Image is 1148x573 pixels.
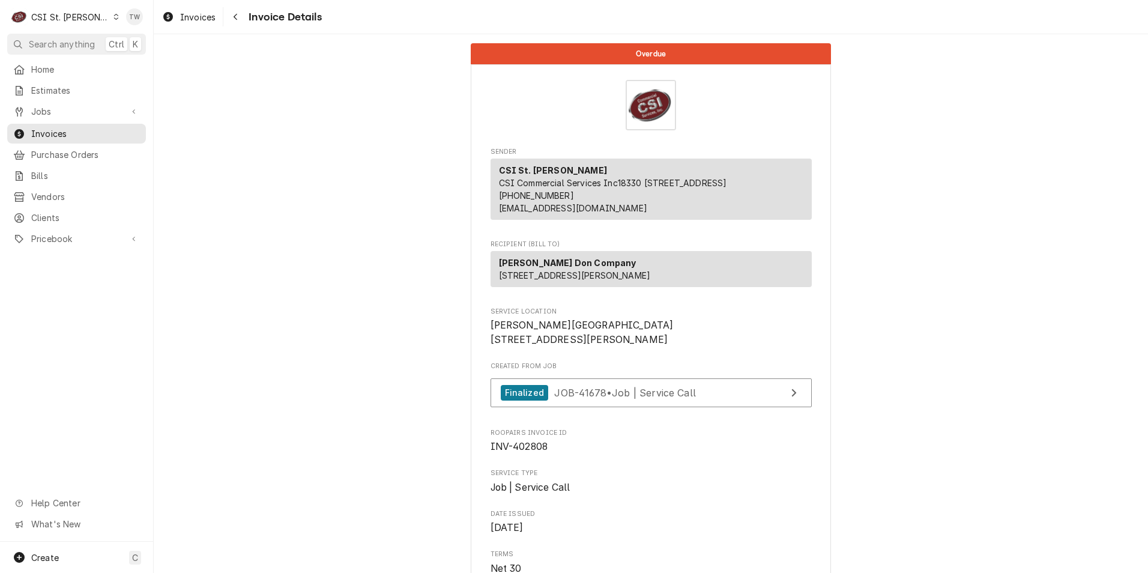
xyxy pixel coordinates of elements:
[491,378,812,408] a: View Job
[7,166,146,186] a: Bills
[491,240,812,249] span: Recipient (Bill To)
[7,514,146,534] a: Go to What's New
[491,251,812,292] div: Recipient (Bill To)
[491,550,812,559] span: Terms
[491,240,812,293] div: Invoice Recipient
[31,497,139,509] span: Help Center
[491,481,812,495] span: Service Type
[491,521,812,535] span: Date Issued
[491,159,812,225] div: Sender
[31,63,140,76] span: Home
[7,34,146,55] button: Search anythingCtrlK
[7,208,146,228] a: Clients
[491,362,812,371] span: Created From Job
[31,105,122,118] span: Jobs
[491,318,812,347] span: Service Location
[491,147,812,157] span: Sender
[7,493,146,513] a: Go to Help Center
[31,211,140,224] span: Clients
[491,482,570,493] span: Job | Service Call
[491,468,812,478] span: Service Type
[491,440,812,454] span: Roopairs Invoice ID
[109,38,124,50] span: Ctrl
[491,522,524,533] span: [DATE]
[491,362,812,413] div: Created From Job
[31,169,140,182] span: Bills
[499,190,574,201] a: [PHONE_NUMBER]
[491,441,548,452] span: INV-402808
[491,468,812,494] div: Service Type
[626,80,676,130] img: Logo
[7,102,146,121] a: Go to Jobs
[499,165,607,175] strong: CSI St. [PERSON_NAME]
[499,258,636,268] strong: [PERSON_NAME] Don Company
[133,38,138,50] span: K
[31,553,59,563] span: Create
[11,8,28,25] div: CSI St. Louis's Avatar
[31,232,122,245] span: Pricebook
[491,307,812,317] span: Service Location
[491,307,812,347] div: Service Location
[31,190,140,203] span: Vendors
[7,145,146,165] a: Purchase Orders
[132,551,138,564] span: C
[7,229,146,249] a: Go to Pricebook
[126,8,143,25] div: TW
[471,43,831,64] div: Status
[491,251,812,287] div: Recipient (Bill To)
[491,509,812,519] span: Date Issued
[7,187,146,207] a: Vendors
[31,127,140,140] span: Invoices
[180,11,216,23] span: Invoices
[491,428,812,454] div: Roopairs Invoice ID
[7,124,146,144] a: Invoices
[491,428,812,438] span: Roopairs Invoice ID
[29,38,95,50] span: Search anything
[226,7,245,26] button: Navigate back
[501,385,548,401] div: Finalized
[499,203,647,213] a: [EMAIL_ADDRESS][DOMAIN_NAME]
[31,84,140,97] span: Estimates
[491,320,674,345] span: [PERSON_NAME][GEOGRAPHIC_DATA] [STREET_ADDRESS][PERSON_NAME]
[157,7,220,27] a: Invoices
[499,178,727,188] span: CSI Commercial Services Inc18330 [STREET_ADDRESS]
[554,386,696,398] span: JOB-41678 • Job | Service Call
[499,270,651,280] span: [STREET_ADDRESS][PERSON_NAME]
[491,509,812,535] div: Date Issued
[491,147,812,225] div: Invoice Sender
[31,11,109,23] div: CSI St. [PERSON_NAME]
[636,50,666,58] span: Overdue
[7,59,146,79] a: Home
[31,148,140,161] span: Purchase Orders
[7,80,146,100] a: Estimates
[491,159,812,220] div: Sender
[126,8,143,25] div: Tori Warrick's Avatar
[31,518,139,530] span: What's New
[245,9,321,25] span: Invoice Details
[11,8,28,25] div: C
